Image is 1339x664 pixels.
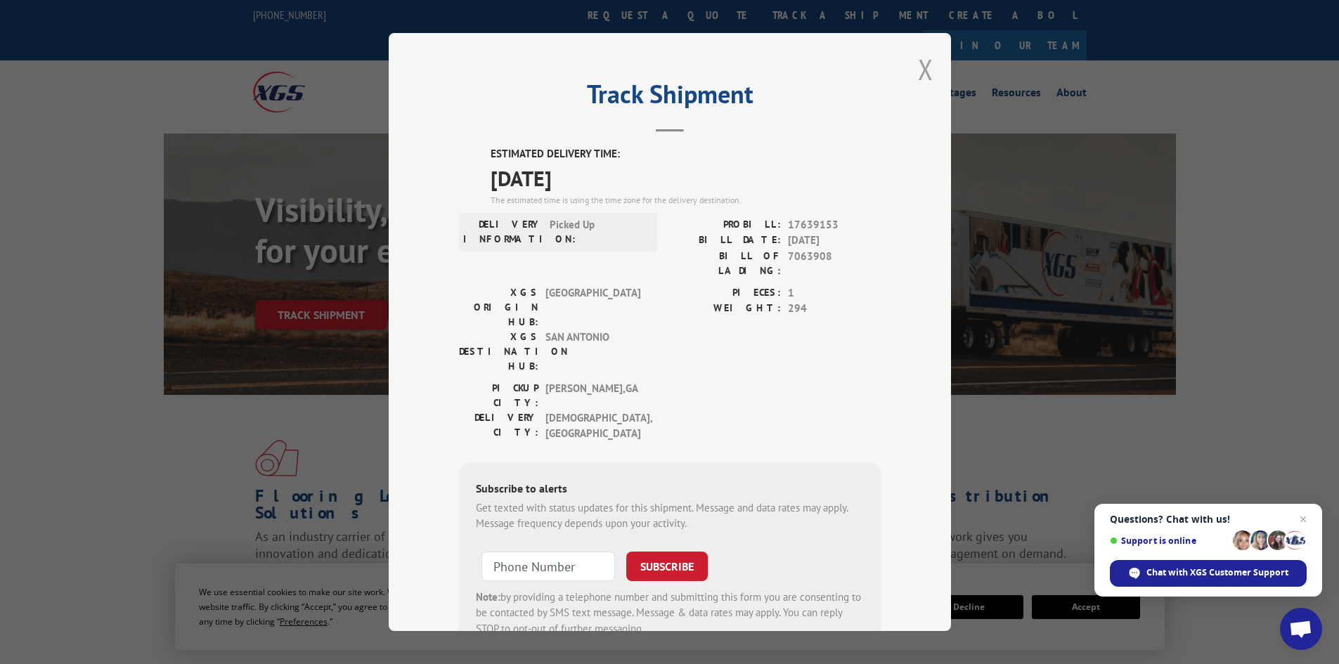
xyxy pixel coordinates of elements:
div: Open chat [1280,608,1322,650]
strong: Note: [476,590,500,604]
div: The estimated time is using the time zone for the delivery destination. [491,194,881,207]
h2: Track Shipment [459,84,881,111]
button: SUBSCRIBE [626,552,708,581]
span: 294 [788,301,881,317]
span: [GEOGRAPHIC_DATA] [545,285,640,330]
label: PIECES: [670,285,781,301]
label: DELIVERY CITY: [459,410,538,442]
label: XGS DESTINATION HUB: [459,330,538,374]
span: [DATE] [491,162,881,194]
span: [DATE] [788,233,881,249]
label: ESTIMATED DELIVERY TIME: [491,146,881,162]
span: Questions? Chat with us! [1110,514,1307,525]
div: Get texted with status updates for this shipment. Message and data rates may apply. Message frequ... [476,500,864,532]
span: [DEMOGRAPHIC_DATA] , [GEOGRAPHIC_DATA] [545,410,640,442]
label: BILL OF LADING: [670,249,781,278]
div: by providing a telephone number and submitting this form you are consenting to be contacted by SM... [476,590,864,637]
div: Subscribe to alerts [476,480,864,500]
div: Chat with XGS Customer Support [1110,560,1307,587]
button: Close modal [918,51,933,88]
span: SAN ANTONIO [545,330,640,374]
label: PICKUP CITY: [459,381,538,410]
input: Phone Number [481,552,615,581]
label: DELIVERY INFORMATION: [463,217,543,247]
span: Picked Up [550,217,645,247]
span: Close chat [1295,511,1312,528]
label: WEIGHT: [670,301,781,317]
span: [PERSON_NAME] , GA [545,381,640,410]
span: 7063908 [788,249,881,278]
label: PROBILL: [670,217,781,233]
span: Chat with XGS Customer Support [1146,566,1288,579]
span: 1 [788,285,881,301]
span: 17639153 [788,217,881,233]
span: Support is online [1110,535,1228,546]
label: XGS ORIGIN HUB: [459,285,538,330]
label: BILL DATE: [670,233,781,249]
